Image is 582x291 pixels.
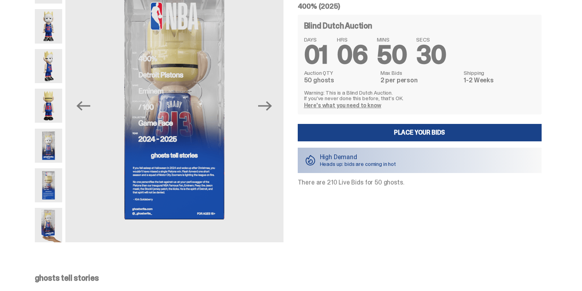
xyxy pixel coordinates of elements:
span: MINS [377,37,407,42]
span: HRS [337,37,367,42]
h4: Blind Dutch Auction [304,22,372,30]
a: Here's what you need to know [304,102,381,109]
span: 30 [416,38,446,71]
span: 01 [304,38,328,71]
p: Heads up: bids are coming in hot [320,161,396,167]
h5: 400% (2025) [298,3,542,10]
span: 50 [377,38,407,71]
a: Place your Bids [298,124,542,141]
span: SECS [416,37,446,42]
p: Warning: This is a Blind Dutch Auction. If you’ve never done this before, that’s OK. [304,90,535,101]
p: High Demand [320,154,396,160]
span: 06 [337,38,367,71]
dd: 1-2 Weeks [464,77,535,84]
dd: 50 ghosts [304,77,376,84]
img: Copy%20of%20Eminem_NBA_400_3.png [35,49,62,83]
dt: Auction QTY [304,70,376,76]
img: Eminem_NBA_400_12.png [35,129,62,163]
dt: Max Bids [380,70,459,76]
img: Copy%20of%20Eminem_NBA_400_1.png [35,9,62,43]
img: Copy%20of%20Eminem_NBA_400_6.png [35,89,62,123]
dd: 2 per person [380,77,459,84]
span: DAYS [304,37,328,42]
p: There are 210 Live Bids for 50 ghosts. [298,179,542,186]
button: Previous [75,97,92,114]
button: Next [257,97,274,114]
dt: Shipping [464,70,535,76]
p: ghosts tell stories [35,274,542,282]
img: Eminem_NBA_400_13.png [35,168,62,202]
img: eminem%20scale.png [35,208,62,242]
